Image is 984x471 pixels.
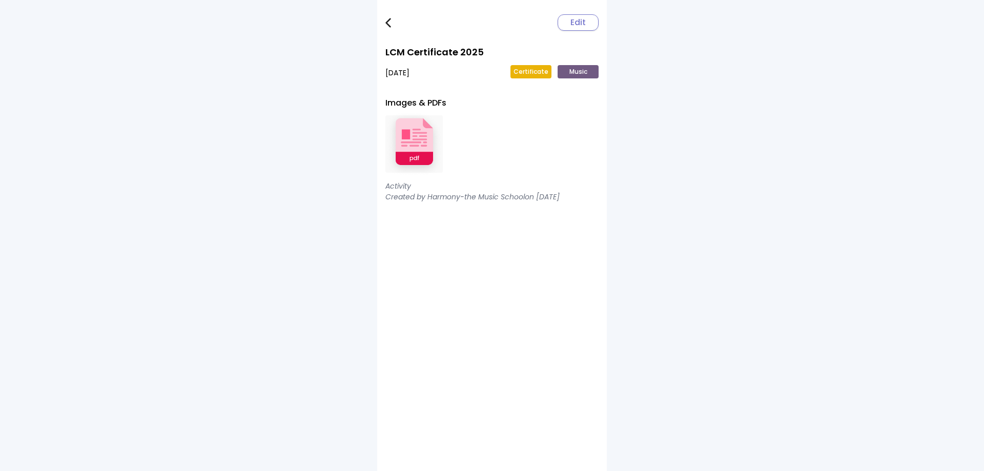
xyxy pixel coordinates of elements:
[570,16,586,29] span: Edit
[558,65,599,78] p: Music
[385,99,599,107] h2: Images & PDFs
[385,45,599,59] h1: LCM Certificate 2025
[385,181,599,192] p: Activity
[385,68,409,78] p: [DATE]
[558,14,599,31] button: Edit
[385,192,599,202] p: Created by Harmony-the Music School on [DATE]
[510,65,551,78] p: Certificate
